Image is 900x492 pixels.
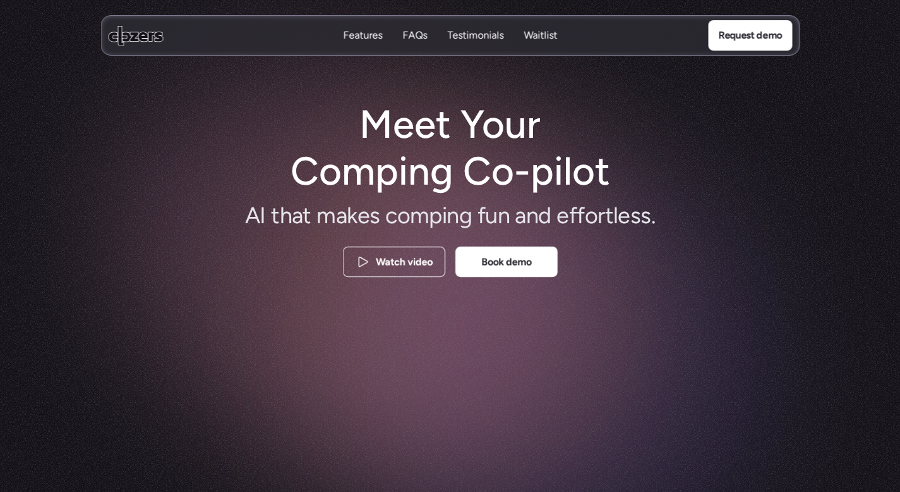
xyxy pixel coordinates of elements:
a: Request demo [708,20,792,51]
span: s [369,200,380,231]
a: TestimonialsTestimonials [447,28,503,43]
span: a [515,200,525,231]
span: I [260,200,265,231]
span: t [303,200,311,231]
span: t [271,200,279,231]
p: Testimonials [447,42,503,56]
span: o [397,200,410,231]
span: e [357,200,369,231]
span: a [292,200,303,231]
a: FAQsFAQs [402,28,427,43]
span: A [245,200,260,231]
a: FeaturesFeatures [343,28,382,43]
span: l [613,200,618,231]
span: f [477,200,485,231]
span: e [618,200,630,231]
span: t [605,200,613,231]
span: d [538,200,551,231]
span: a [336,200,347,231]
span: r [597,200,604,231]
p: Waitlist [524,28,557,42]
a: WaitlistWaitlist [524,28,557,43]
span: h [280,200,292,231]
span: s [640,200,651,231]
span: i [442,200,447,231]
p: Testimonials [447,28,503,42]
span: n [498,200,510,231]
p: Watch video [376,254,432,270]
span: o [585,200,597,231]
span: . [651,200,655,231]
span: e [556,200,568,231]
p: FAQs [402,42,427,56]
p: Request demo [718,27,782,44]
span: n [526,200,538,231]
a: Book demo [455,247,558,277]
span: g [459,200,472,231]
p: Book demo [481,254,531,270]
h1: Meet Your Comping Co-pilot [279,101,621,195]
p: Features [343,28,382,42]
span: p [429,200,441,231]
span: k [347,200,357,231]
span: f [569,200,577,231]
span: u [485,200,497,231]
span: c [385,200,397,231]
span: s [630,200,640,231]
p: FAQs [402,28,427,42]
span: m [410,200,429,231]
span: f [577,200,584,231]
p: Features [343,42,382,56]
span: n [447,200,459,231]
span: m [316,200,335,231]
